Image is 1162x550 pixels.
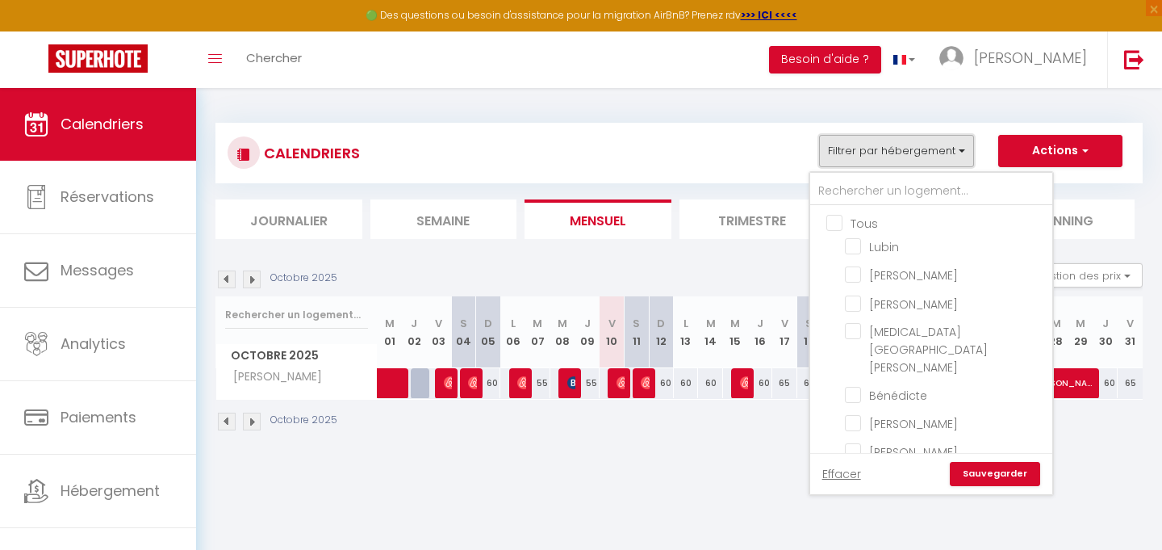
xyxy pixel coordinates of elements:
div: 60 [698,368,723,398]
abbr: M [1051,316,1061,331]
span: [PERSON_NAME] [740,367,748,398]
th: 17 [772,296,797,368]
div: 60 [1093,368,1118,398]
span: Calendriers [61,114,144,134]
span: [PERSON_NAME] [567,367,575,398]
span: [PERSON_NAME] [869,296,958,313]
div: 65 [1118,368,1143,398]
th: 08 [550,296,575,368]
span: Analytics [61,334,126,354]
div: 65 [772,368,797,398]
img: logout [1124,49,1144,69]
th: 31 [1118,296,1143,368]
abbr: L [511,316,516,331]
div: 55 [575,368,600,398]
abbr: S [633,316,640,331]
span: Hébergement [61,481,160,501]
span: Hafedh Almaskari [517,367,525,398]
th: 01 [378,296,403,368]
th: 11 [624,296,649,368]
span: Bénédicte [869,388,927,404]
th: 13 [674,296,699,368]
abbr: S [460,316,467,331]
span: [PERSON_NAME] [641,367,649,398]
abbr: D [484,316,492,331]
abbr: J [1102,316,1109,331]
div: 65 [797,368,822,398]
span: Chercher [246,49,302,66]
div: 60 [747,368,772,398]
span: [PERSON_NAME] [444,367,452,398]
abbr: V [1126,316,1134,331]
abbr: M [730,316,740,331]
li: Trimestre [679,199,826,239]
abbr: L [683,316,688,331]
li: Mensuel [525,199,671,239]
abbr: M [533,316,542,331]
div: 60 [674,368,699,398]
span: [PERSON_NAME] [219,368,326,386]
abbr: V [435,316,442,331]
h3: CALENDRIERS [260,135,360,171]
span: Octobre 2025 [216,344,377,367]
span: [MEDICAL_DATA][GEOGRAPHIC_DATA][PERSON_NAME] [869,324,988,376]
abbr: V [781,316,788,331]
a: >>> ICI <<<< [741,8,797,22]
p: Octobre 2025 [270,271,337,286]
th: 04 [451,296,476,368]
span: [PERSON_NAME] [974,48,1087,68]
abbr: M [706,316,716,331]
th: 28 [1044,296,1069,368]
a: ... [PERSON_NAME] [927,31,1107,88]
div: 55 [525,368,550,398]
img: Super Booking [48,44,148,73]
div: Filtrer par hébergement [809,171,1054,496]
abbr: M [558,316,567,331]
abbr: M [1076,316,1085,331]
abbr: D [657,316,665,331]
input: Rechercher un logement... [810,177,1052,206]
p: Octobre 2025 [270,413,337,428]
a: Chercher [234,31,314,88]
span: Messages [61,260,134,280]
th: 07 [525,296,550,368]
button: Actions [998,135,1122,167]
th: 29 [1068,296,1093,368]
th: 05 [476,296,501,368]
img: ... [939,46,963,70]
div: 60 [476,368,501,398]
th: 09 [575,296,600,368]
th: 12 [649,296,674,368]
li: Planning [989,199,1135,239]
span: [PERSON_NAME] [468,367,476,398]
span: [PERSON_NAME] [869,416,958,432]
abbr: J [757,316,763,331]
th: 30 [1093,296,1118,368]
a: Sauvegarder [950,462,1040,486]
div: 60 [649,368,674,398]
abbr: J [411,316,417,331]
span: Réservations [61,187,154,207]
abbr: S [805,316,813,331]
abbr: J [584,316,591,331]
abbr: M [385,316,395,331]
th: 10 [600,296,625,368]
button: Filtrer par hébergement [819,135,974,167]
th: 15 [723,296,748,368]
a: Effacer [822,465,861,483]
button: Besoin d'aide ? [769,46,881,73]
input: Rechercher un logement... [225,300,368,330]
span: [PERSON_NAME] [617,367,625,398]
li: Journalier [215,199,362,239]
li: Semaine [370,199,517,239]
th: 02 [402,296,427,368]
abbr: V [608,316,616,331]
span: Paiements [61,407,136,427]
th: 14 [698,296,723,368]
th: 03 [427,296,452,368]
th: 06 [500,296,525,368]
th: 16 [747,296,772,368]
th: 18 [797,296,822,368]
button: Gestion des prix [1022,263,1143,288]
